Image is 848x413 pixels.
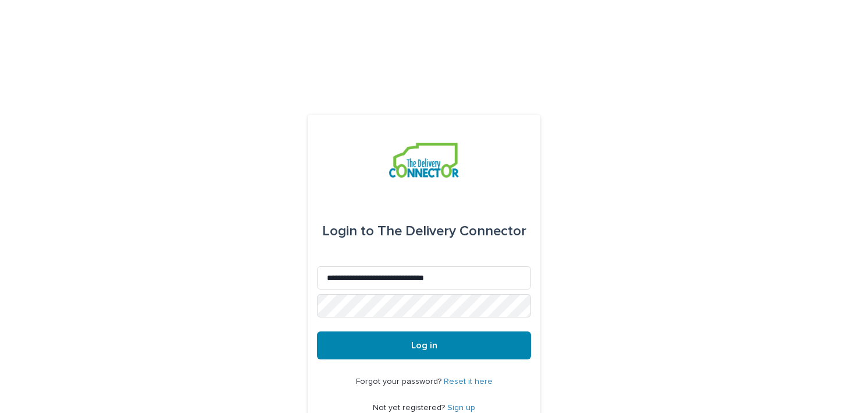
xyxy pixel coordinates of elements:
[322,215,526,248] div: The Delivery Connector
[444,377,493,386] a: Reset it here
[447,404,475,412] a: Sign up
[356,377,444,386] span: Forgot your password?
[373,404,447,412] span: Not yet registered?
[411,341,437,350] span: Log in
[317,331,531,359] button: Log in
[389,143,458,178] img: aCWQmA6OSGG0Kwt8cj3c
[322,224,374,238] span: Login to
